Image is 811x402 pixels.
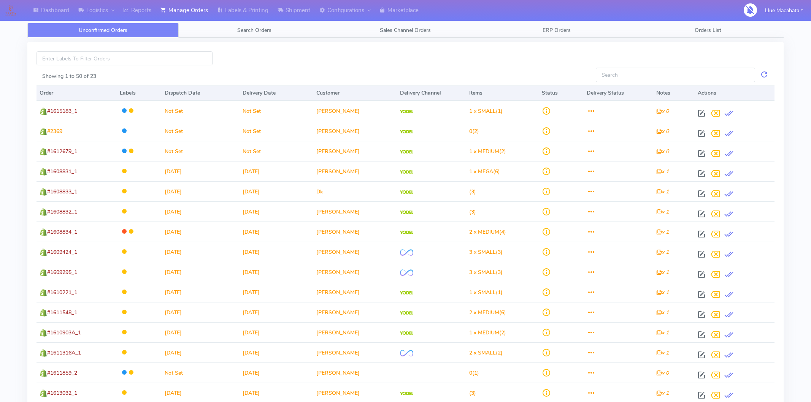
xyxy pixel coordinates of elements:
span: Orders List [695,27,721,34]
th: Delivery Channel [397,85,466,101]
i: x 1 [656,269,669,276]
span: (1) [469,369,479,377]
td: [PERSON_NAME] [313,362,397,383]
td: [DATE] [240,201,313,222]
td: [DATE] [162,242,239,262]
span: (2) [469,128,479,135]
i: x 1 [656,289,669,296]
span: 0 [469,369,472,377]
td: [PERSON_NAME] [313,242,397,262]
span: #1611316A_1 [47,349,81,356]
img: Yodel [400,110,413,114]
span: (2) [469,148,506,155]
img: Yodel [400,190,413,194]
img: Yodel [400,231,413,234]
span: #2369 [47,128,62,135]
span: 2 x MEDIUM [469,309,499,316]
td: [DATE] [162,181,239,201]
i: x 1 [656,389,669,397]
td: [PERSON_NAME] [313,121,397,141]
img: Yodel [400,130,413,134]
th: Items [466,85,539,101]
img: Yodel [400,210,413,214]
td: [DATE] [162,302,239,322]
th: Customer [313,85,397,101]
td: [DATE] [162,222,239,242]
td: [DATE] [240,161,313,181]
img: Yodel [400,150,413,154]
td: [DATE] [162,201,239,222]
img: Yodel [400,311,413,315]
span: #1609424_1 [47,248,77,256]
td: [DATE] [240,222,313,242]
td: [PERSON_NAME] [313,262,397,282]
span: #1613032_1 [47,389,77,397]
td: [DATE] [162,322,239,342]
span: (1) [469,289,503,296]
i: x 1 [656,248,669,256]
th: Order [37,85,117,101]
th: Delivery Status [584,85,653,101]
td: [DATE] [162,282,239,302]
span: (3) [469,208,476,215]
span: #1608831_1 [47,168,77,175]
span: Search Orders [237,27,271,34]
input: Enter Labels To Filter Orders [37,51,213,65]
th: Notes [653,85,695,101]
td: [PERSON_NAME] [313,101,397,121]
i: x 1 [656,168,669,175]
span: #1610903A_1 [47,329,81,336]
td: [DATE] [240,181,313,201]
td: [PERSON_NAME] [313,282,397,302]
span: 2 x SMALL [469,349,496,356]
img: OnFleet [400,269,413,276]
span: 1 x SMALL [469,108,496,115]
td: [DATE] [162,161,239,181]
span: #1610221_1 [47,289,77,296]
span: #1608833_1 [47,188,77,195]
td: [DATE] [162,262,239,282]
img: OnFleet [400,350,413,356]
span: (3) [469,188,476,195]
td: [PERSON_NAME] [313,342,397,362]
i: x 1 [656,309,669,316]
span: #1609295_1 [47,269,77,276]
td: Not Set [240,141,313,161]
span: 1 x SMALL [469,289,496,296]
img: Yodel [400,392,413,396]
td: [PERSON_NAME] [313,161,397,181]
i: x 0 [656,108,669,115]
i: x 1 [656,188,669,195]
td: [DATE] [240,322,313,342]
span: #1608832_1 [47,208,77,215]
i: x 0 [656,148,669,155]
span: Unconfirmed Orders [79,27,127,34]
td: [DATE] [240,282,313,302]
ul: Tabs [27,23,784,38]
span: #1612679_1 [47,148,77,155]
th: Labels [117,85,162,101]
td: Not Set [162,362,239,383]
i: x 0 [656,369,669,377]
span: #1611859_2 [47,369,77,377]
td: [DATE] [240,302,313,322]
td: [DATE] [240,362,313,383]
label: Showing 1 to 50 of 23 [42,72,96,80]
span: (3) [469,269,503,276]
i: x 0 [656,128,669,135]
span: 2 x MEDIUM [469,228,499,236]
th: Delivery Date [240,85,313,101]
i: x 1 [656,208,669,215]
span: ERP Orders [543,27,571,34]
td: [DATE] [240,262,313,282]
td: Not Set [240,121,313,141]
button: Llue Macabata [759,3,809,18]
span: #1608834_1 [47,228,77,236]
input: Search [596,68,755,82]
span: 1 x MEDIUM [469,329,499,336]
span: (3) [469,389,476,397]
td: Not Set [162,101,239,121]
span: 1 x MEDIUM [469,148,499,155]
span: (6) [469,309,506,316]
td: [PERSON_NAME] [313,322,397,342]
